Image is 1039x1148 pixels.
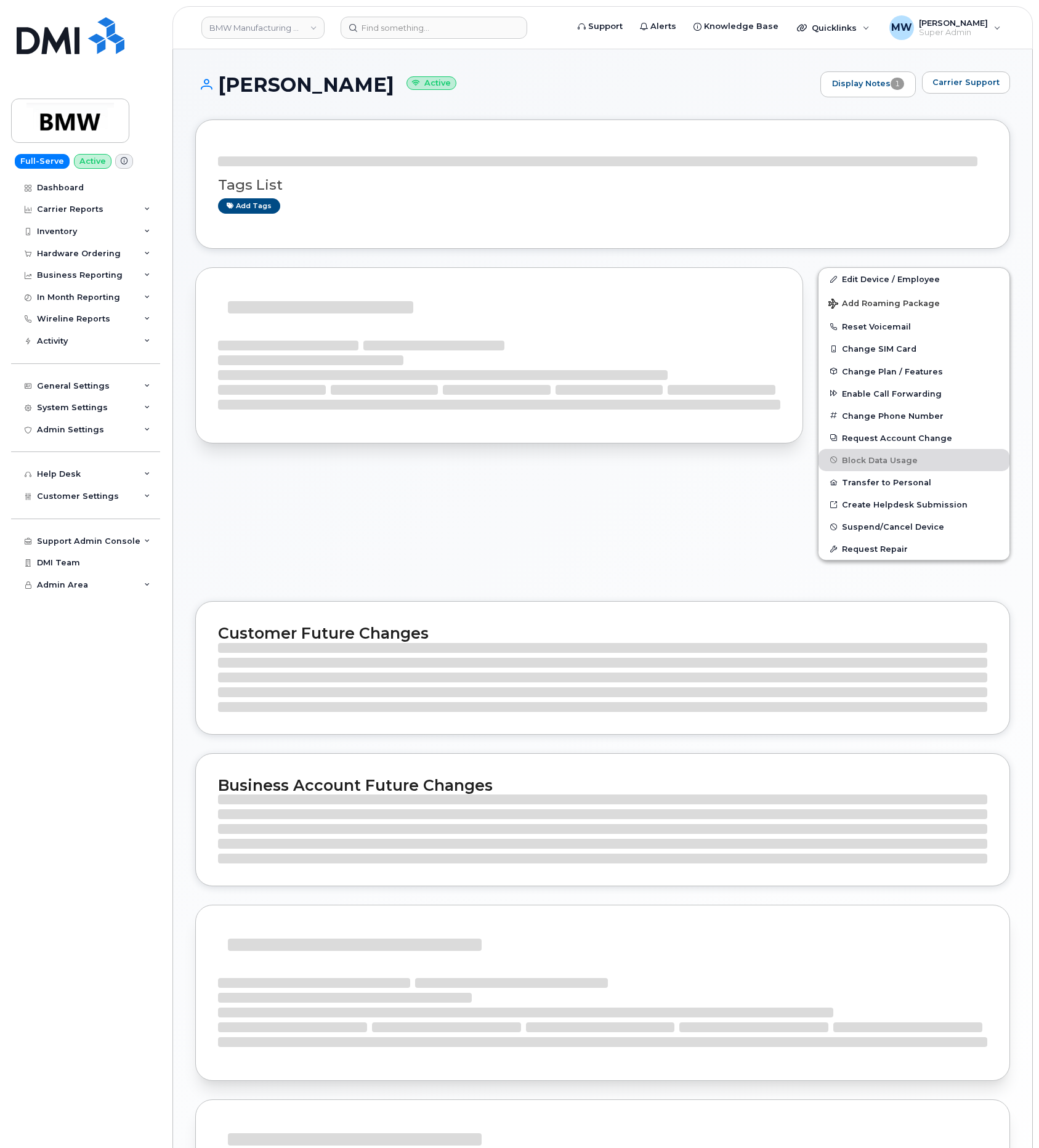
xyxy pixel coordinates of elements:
[218,177,987,193] h3: Tags List
[218,624,987,642] h2: Customer Future Changes
[842,389,942,398] span: Enable Call Forwarding
[819,360,1009,382] button: Change Plan / Features
[195,74,814,95] h1: [PERSON_NAME]
[406,76,456,91] small: Active
[922,71,1010,94] button: Carrier Support
[842,366,943,376] span: Change Plan / Features
[842,522,944,532] span: Suspend/Cancel Device
[820,71,916,97] a: Display Notes1
[819,471,1009,493] button: Transfer to Personal
[891,78,904,90] span: 1
[819,290,1009,315] button: Add Roaming Package
[819,493,1009,515] a: Create Helpdesk Submission
[819,427,1009,449] button: Request Account Change
[932,76,1000,88] span: Carrier Support
[218,776,987,794] h2: Business Account Future Changes
[218,198,280,214] a: Add tags
[819,515,1009,538] button: Suspend/Cancel Device
[819,382,1009,405] button: Enable Call Forwarding
[819,315,1009,338] button: Reset Voicemail
[819,268,1009,290] a: Edit Device / Employee
[828,299,940,310] span: Add Roaming Package
[819,538,1009,560] button: Request Repair
[819,405,1009,427] button: Change Phone Number
[819,449,1009,471] button: Block Data Usage
[819,338,1009,360] button: Change SIM Card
